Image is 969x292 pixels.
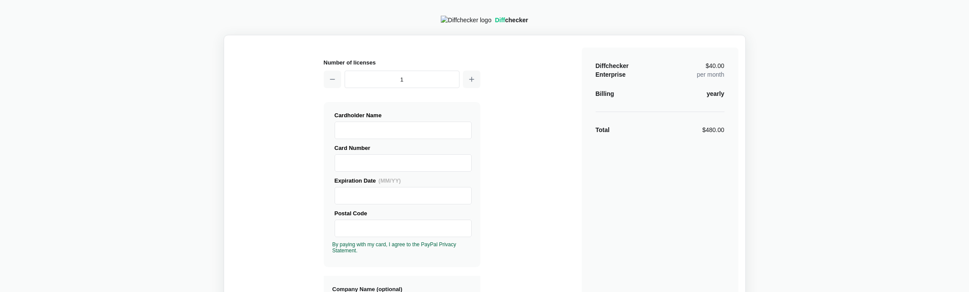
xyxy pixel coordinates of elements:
a: By paying with my card, I agree to the PayPal Privacy Statement. [332,241,456,254]
div: Card Number [335,143,472,153]
div: yearly [707,89,724,98]
div: Cardholder Name [335,111,472,120]
span: Enterprise [596,71,626,78]
iframe: Secure Credit Card Frame - Postal Code [339,220,468,237]
div: Postal Code [335,209,472,218]
div: checker [495,16,528,24]
iframe: Secure Credit Card Frame - Expiration Date [339,187,468,204]
iframe: Secure Credit Card Frame - Cardholder Name [339,122,468,139]
a: Diffchecker logoDiffchecker [441,17,528,24]
strong: Total [596,126,610,133]
span: Diffchecker [596,62,629,69]
span: $40.00 [706,63,724,69]
input: 1 [345,71,459,88]
div: Expiration Date [335,176,472,185]
div: $480.00 [702,126,724,134]
div: per month [697,61,724,79]
span: Diff [495,17,505,24]
div: Billing [596,89,614,98]
h2: Number of licenses [324,58,480,67]
span: (MM/YY) [379,177,401,184]
iframe: Secure Credit Card Frame - Credit Card Number [339,155,468,171]
img: Diffchecker logo [441,16,491,24]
